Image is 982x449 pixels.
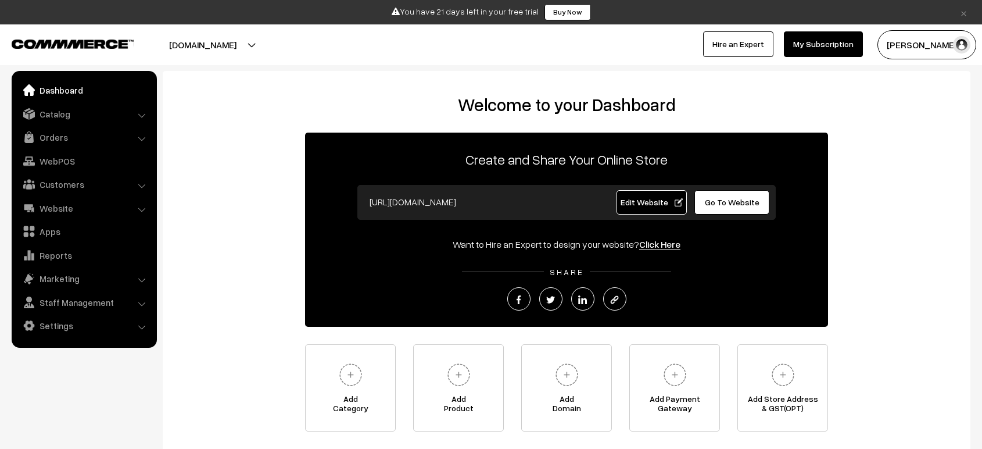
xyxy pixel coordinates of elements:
h2: Welcome to your Dashboard [174,94,959,115]
span: Go To Website [705,197,759,207]
a: Add Store Address& GST(OPT) [737,344,828,432]
a: AddProduct [413,344,504,432]
a: AddDomain [521,344,612,432]
span: Add Store Address & GST(OPT) [738,394,827,418]
span: Add Category [306,394,395,418]
img: plus.svg [551,359,583,391]
a: Edit Website [617,190,687,215]
a: Reports [15,245,153,266]
img: plus.svg [335,359,367,391]
a: COMMMERCE [12,36,113,50]
span: SHARE [544,267,590,277]
a: Website [15,198,153,219]
a: × [956,5,972,19]
span: Edit Website [621,197,683,207]
img: plus.svg [767,359,799,391]
a: AddCategory [305,344,396,432]
a: Customers [15,174,153,195]
span: Add Product [414,394,503,418]
p: Create and Share Your Online Store [305,149,828,170]
a: Buy Now [544,4,591,20]
div: You have 21 days left in your free trial [4,4,978,20]
a: Orders [15,127,153,148]
img: plus.svg [443,359,475,391]
a: Go To Website [694,190,769,215]
span: Add Domain [522,394,611,418]
div: Want to Hire an Expert to design your website? [305,237,828,251]
a: Marketing [15,268,153,289]
button: [DOMAIN_NAME] [128,30,277,59]
a: Staff Management [15,292,153,313]
a: My Subscription [784,31,863,57]
a: Dashboard [15,80,153,101]
a: Hire an Expert [703,31,773,57]
a: WebPOS [15,151,153,172]
img: plus.svg [659,359,691,391]
a: Settings [15,315,153,336]
a: Catalog [15,104,153,124]
span: Add Payment Gateway [630,394,719,418]
button: [PERSON_NAME] [877,30,976,59]
a: Click Here [639,238,680,250]
img: user [953,36,970,54]
a: Apps [15,221,153,242]
img: COMMMERCE [12,40,134,48]
a: Add PaymentGateway [629,344,720,432]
